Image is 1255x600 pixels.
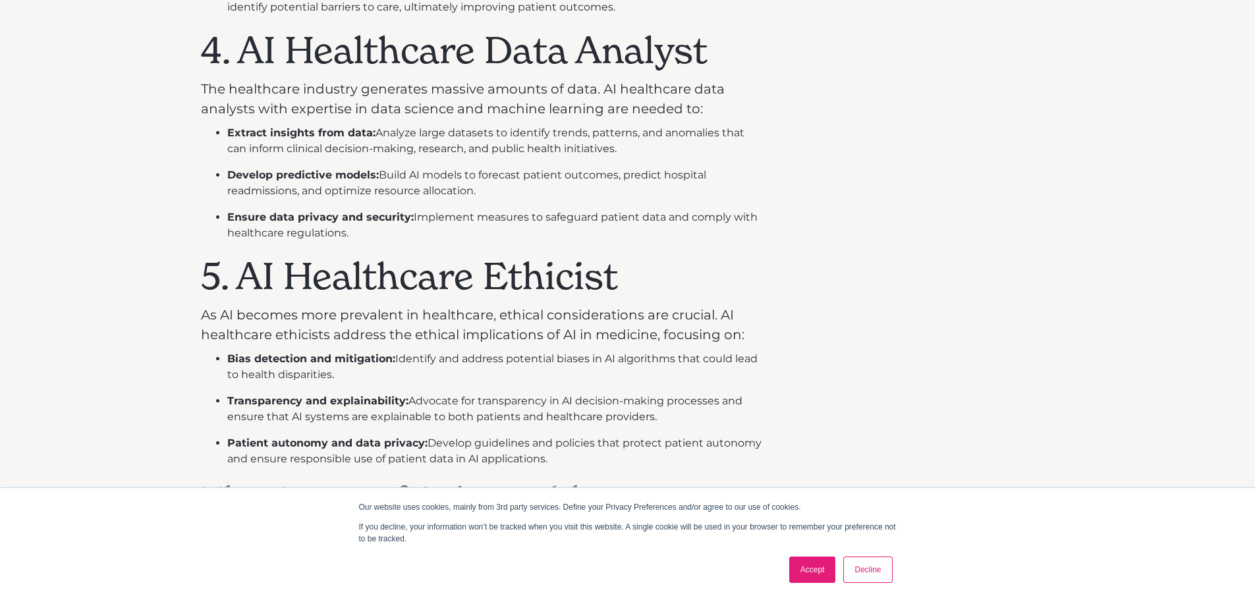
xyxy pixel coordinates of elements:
[227,211,414,223] strong: Ensure data privacy and security:
[201,305,765,344] p: As AI becomes more prevalent in healthcare, ethical considerations are crucial. AI healthcare eth...
[227,126,376,139] strong: Extract insights from data:
[789,557,836,583] a: Accept
[227,393,765,425] li: Advocate for transparency in AI decision-making processes and ensure that AI systems are explaina...
[227,437,428,449] strong: Patient autonomy and data privacy:
[359,521,897,545] p: If you decline, your information won’t be tracked when you visit this website. A single cookie wi...
[201,28,765,72] h1: 4. AI Healthcare Data Analyst
[359,501,897,513] p: Our website uses cookies, mainly from 3rd party services. Define your Privacy Preferences and/or ...
[227,351,765,383] li: Identify and address potential biases in AI algorithms that could lead to health disparities.
[227,395,408,407] strong: Transparency and explainability:
[227,169,379,181] strong: Develop predictive models:
[227,167,765,199] li: Build AI models to forecast patient outcomes, predict hospital readmissions, and optimize resourc...
[201,254,765,298] h1: 5. AI Healthcare Ethicist
[227,352,395,365] strong: Bias detection and mitigation:
[227,435,765,467] li: Develop guidelines and policies that protect patient autonomy and ensure responsible use of patie...
[227,209,765,241] li: Implement measures to safeguard patient data and comply with healthcare regulations.
[201,480,765,518] h2: The Future of AI in Healthcare
[227,125,765,157] li: Analyze large datasets to identify trends, patterns, and anomalies that can inform clinical decis...
[843,557,892,583] a: Decline
[201,79,765,119] p: The healthcare industry generates massive amounts of data. AI healthcare data analysts with exper...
